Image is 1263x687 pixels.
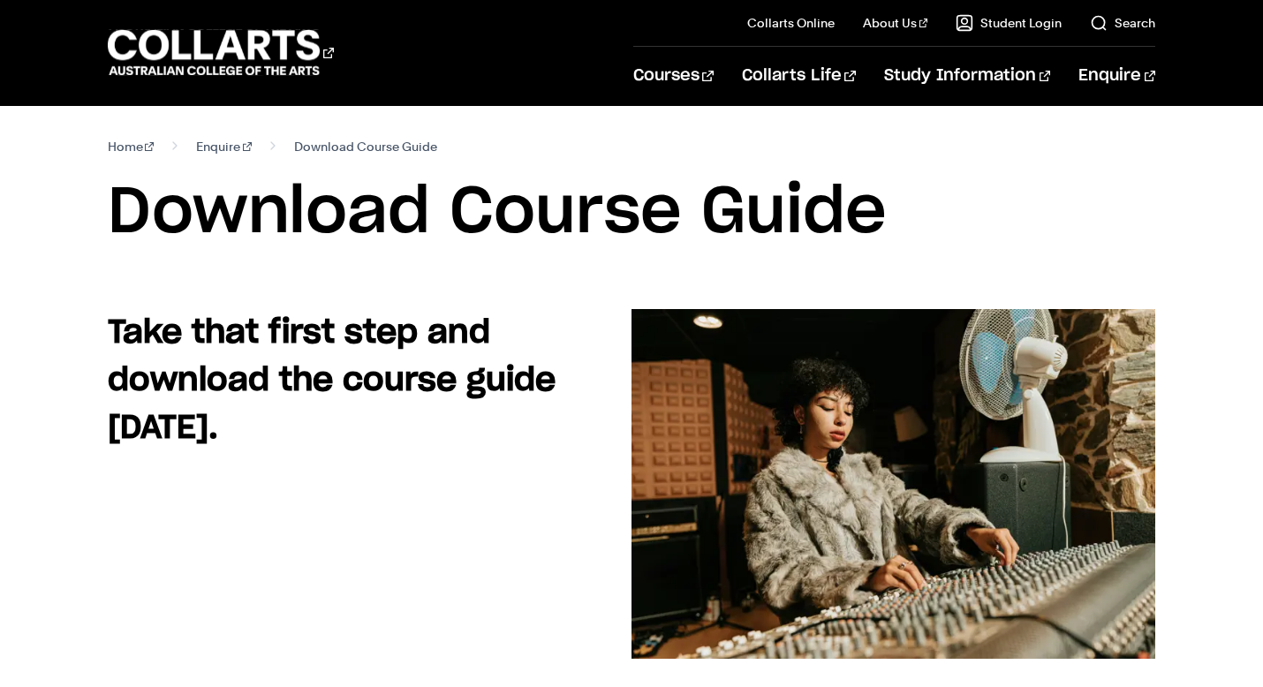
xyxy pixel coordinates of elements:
[747,14,835,32] a: Collarts Online
[108,134,155,159] a: Home
[108,317,556,444] strong: Take that first step and download the course guide [DATE].
[884,47,1050,105] a: Study Information
[108,173,1156,253] h1: Download Course Guide
[294,134,437,159] span: Download Course Guide
[196,134,252,159] a: Enquire
[108,27,334,78] div: Go to homepage
[1090,14,1155,32] a: Search
[742,47,856,105] a: Collarts Life
[633,47,714,105] a: Courses
[1078,47,1155,105] a: Enquire
[956,14,1062,32] a: Student Login
[863,14,928,32] a: About Us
